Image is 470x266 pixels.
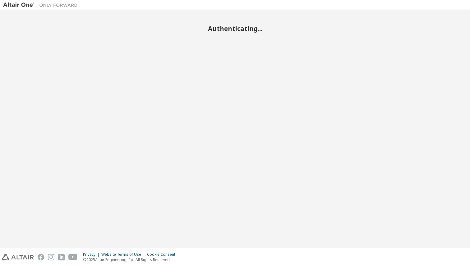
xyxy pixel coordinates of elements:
[3,25,467,33] h2: Authenticating...
[2,254,34,260] img: altair_logo.svg
[58,254,65,260] img: linkedin.svg
[48,254,54,260] img: instagram.svg
[68,254,77,260] img: youtube.svg
[38,254,44,260] img: facebook.svg
[3,2,81,8] img: Altair One
[147,252,179,257] div: Cookie Consent
[83,257,179,262] p: © 2025 Altair Engineering, Inc. All Rights Reserved.
[83,252,101,257] div: Privacy
[101,252,147,257] div: Website Terms of Use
